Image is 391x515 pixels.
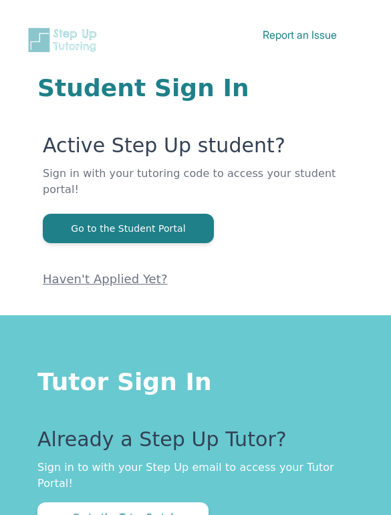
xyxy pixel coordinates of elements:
[43,166,354,214] p: Sign in with your tutoring code to access your student portal!
[37,427,354,460] p: Already a Step Up Tutor?
[43,214,214,243] button: Go to the Student Portal
[43,272,168,286] a: Haven't Applied Yet?
[263,28,337,41] a: Report an Issue
[43,222,214,234] a: Go to the Student Portal
[37,460,354,492] p: Sign in to with your Step Up email to access your Tutor Portal!
[37,75,354,102] h1: Student Sign In
[43,134,354,166] p: Active Step Up student?
[37,363,354,395] h1: Tutor Sign In
[27,27,102,53] img: Step Up Tutoring horizontal logo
